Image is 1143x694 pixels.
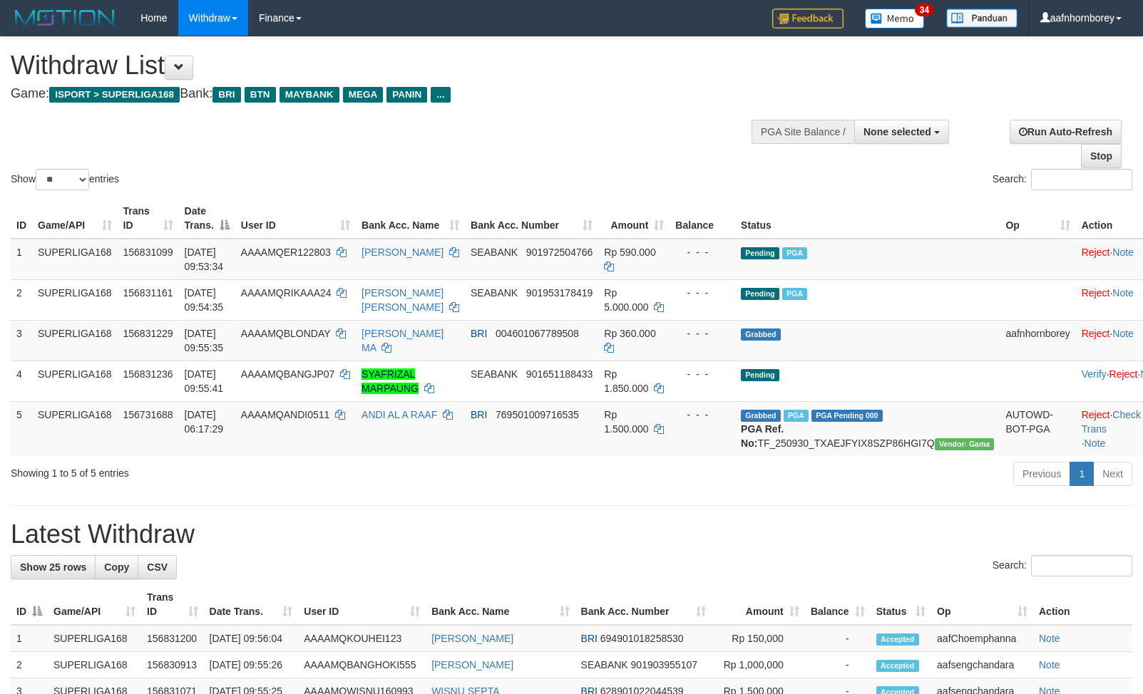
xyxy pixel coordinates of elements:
span: Pending [741,247,779,259]
span: MAYBANK [280,87,339,103]
a: Previous [1013,462,1070,486]
span: None selected [863,126,931,138]
a: Reject [1082,247,1110,258]
td: aafsengchandara [931,652,1033,678]
th: Date Trans.: activate to sort column descending [179,198,235,239]
td: SUPERLIGA168 [32,401,118,456]
th: Bank Acc. Name: activate to sort column ascending [426,584,575,625]
div: - - - [675,326,729,341]
a: Note [1039,633,1060,644]
span: PGA Pending [811,410,883,422]
a: Note [1039,659,1060,670]
span: Copy 769501009716535 to clipboard [496,409,579,420]
span: Copy 901651188433 to clipboard [526,368,593,380]
a: Copy [95,555,138,579]
span: AAAAMQBANGJP07 [241,368,335,380]
span: Copy [104,561,129,573]
h1: Latest Withdraw [11,520,1132,549]
div: PGA Site Balance / [752,120,854,144]
input: Search: [1031,555,1132,576]
td: 1 [11,239,32,280]
span: Rp 1.850.000 [604,368,648,394]
th: Op: activate to sort column ascending [931,584,1033,625]
td: [DATE] 09:55:26 [204,652,299,678]
span: AAAAMQANDI0511 [241,409,330,420]
th: Game/API: activate to sort column ascending [48,584,141,625]
a: SYAFRIZAL MARPAUNG [362,368,419,394]
span: CSV [147,561,168,573]
span: SEABANK [471,287,518,299]
span: BRI [471,409,487,420]
td: aafChoemphanna [931,625,1033,652]
span: [DATE] 09:55:35 [185,328,224,353]
td: AUTOWD-BOT-PGA [1000,401,1075,456]
th: Status [735,198,1000,239]
span: Copy 694901018258530 to clipboard [600,633,684,644]
span: ISPORT > SUPERLIGA168 [49,87,180,103]
a: Note [1112,247,1134,258]
th: Action [1033,584,1132,625]
td: 5 [11,401,32,456]
span: 156831099 [123,247,173,258]
td: 156831200 [141,625,204,652]
span: SEABANK [471,368,518,380]
a: Reject [1082,287,1110,299]
th: Amount: activate to sort column ascending [712,584,804,625]
span: Vendor URL: https://trx31.1velocity.biz [935,438,995,450]
span: SEABANK [581,659,628,670]
span: AAAAMQER122803 [241,247,331,258]
th: ID [11,198,32,239]
a: [PERSON_NAME] [431,633,513,644]
td: - [805,625,871,652]
th: Balance [670,198,735,239]
span: Marked by aafsengchandara [782,288,807,300]
a: [PERSON_NAME] [362,247,444,258]
td: 4 [11,361,32,401]
th: User ID: activate to sort column ascending [235,198,356,239]
a: 1 [1070,462,1094,486]
span: SEABANK [471,247,518,258]
img: panduan.png [946,9,1018,28]
span: [DATE] 09:54:35 [185,287,224,313]
td: AAAAMQKOUHEI123 [298,625,426,652]
label: Show entries [11,169,119,190]
td: Rp 150,000 [712,625,804,652]
img: Button%20Memo.svg [865,9,925,29]
th: Date Trans.: activate to sort column ascending [204,584,299,625]
td: SUPERLIGA168 [32,320,118,361]
select: Showentries [36,169,89,190]
th: Trans ID: activate to sort column ascending [118,198,179,239]
th: User ID: activate to sort column ascending [298,584,426,625]
div: - - - [675,367,729,381]
span: Rp 5.000.000 [604,287,648,313]
td: SUPERLIGA168 [32,279,118,320]
td: [DATE] 09:56:04 [204,625,299,652]
b: PGA Ref. No: [741,423,784,449]
span: 156831229 [123,328,173,339]
td: SUPERLIGA168 [32,239,118,280]
a: Next [1093,462,1132,486]
a: [PERSON_NAME] MA [362,328,444,353]
td: 3 [11,320,32,361]
td: AAAAMQBANGHOKI555 [298,652,426,678]
th: Op: activate to sort column ascending [1000,198,1075,239]
a: Reject [1082,328,1110,339]
span: Rp 590.000 [604,247,655,258]
a: ANDI AL A RAAF [362,409,437,420]
a: CSV [138,555,177,579]
div: - - - [675,286,729,300]
a: [PERSON_NAME] [PERSON_NAME] [362,287,444,313]
th: ID: activate to sort column descending [11,584,48,625]
th: Game/API: activate to sort column ascending [32,198,118,239]
a: Reject [1082,409,1110,420]
span: 156831236 [123,368,173,380]
span: Accepted [876,633,919,646]
span: BRI [581,633,598,644]
span: Copy 901972504766 to clipboard [526,247,593,258]
span: Copy 901953178419 to clipboard [526,287,593,299]
span: ... [431,87,450,103]
div: - - - [675,245,729,259]
td: TF_250930_TXAEJFYIX8SZP86HGI7Q [735,401,1000,456]
span: Copy 901903955107 to clipboard [631,659,697,670]
th: Balance: activate to sort column ascending [805,584,871,625]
